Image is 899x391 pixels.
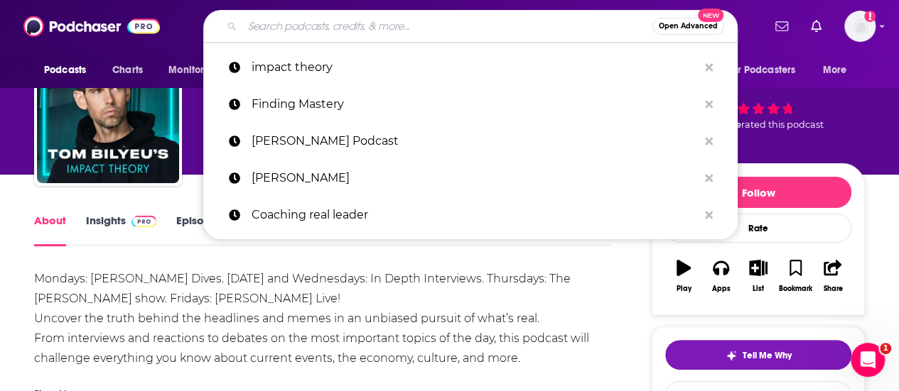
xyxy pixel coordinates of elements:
[158,57,237,84] button: open menu
[753,285,764,293] div: List
[864,11,876,22] svg: Add a profile image
[844,11,876,42] button: Show profile menu
[131,216,156,227] img: Podchaser Pro
[718,57,816,84] button: open menu
[726,350,737,361] img: tell me why sparkle
[34,214,66,246] a: About
[823,60,847,80] span: More
[203,86,738,123] a: Finding Mastery
[712,285,731,293] div: Apps
[702,250,739,302] button: Apps
[844,11,876,42] span: Logged in as LBraverman
[743,350,792,361] span: Tell Me Why
[252,197,698,233] p: Coaching real leader
[203,49,738,86] a: impact theory
[677,285,691,293] div: Play
[880,343,891,354] span: 1
[203,160,738,197] a: [PERSON_NAME]
[176,214,248,246] a: Episodes1751
[805,14,827,38] a: Show notifications dropdown
[779,285,812,293] div: Bookmark
[659,23,718,30] span: Open Advanced
[777,250,814,302] button: Bookmark
[770,14,794,38] a: Show notifications dropdown
[252,49,698,86] p: impact theory
[814,250,851,302] button: Share
[652,51,865,139] div: 78 10 peoplerated this podcast
[44,60,86,80] span: Podcasts
[741,119,824,130] span: rated this podcast
[844,11,876,42] img: User Profile
[86,214,156,246] a: InsightsPodchaser Pro
[851,343,885,377] iframe: Intercom live chat
[823,285,842,293] div: Share
[665,177,851,208] button: Follow
[103,57,151,84] a: Charts
[252,123,698,160] p: Dhru Purohit Podcast
[252,160,698,197] p: Rachel Hollis
[203,197,738,233] a: Coaching real leader
[23,13,160,40] img: Podchaser - Follow, Share and Rate Podcasts
[740,250,777,302] button: List
[698,9,723,22] span: New
[252,86,698,123] p: Finding Mastery
[665,250,702,302] button: Play
[665,214,851,243] div: Rate
[665,340,851,370] button: tell me why sparkleTell Me Why
[242,15,652,38] input: Search podcasts, credits, & more...
[168,60,219,80] span: Monitoring
[34,57,104,84] button: open menu
[37,41,179,183] img: Tom Bilyeu's Impact Theory
[727,60,795,80] span: For Podcasters
[813,57,865,84] button: open menu
[203,123,738,160] a: [PERSON_NAME] Podcast
[112,60,143,80] span: Charts
[652,18,724,35] button: Open AdvancedNew
[203,10,738,43] div: Search podcasts, credits, & more...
